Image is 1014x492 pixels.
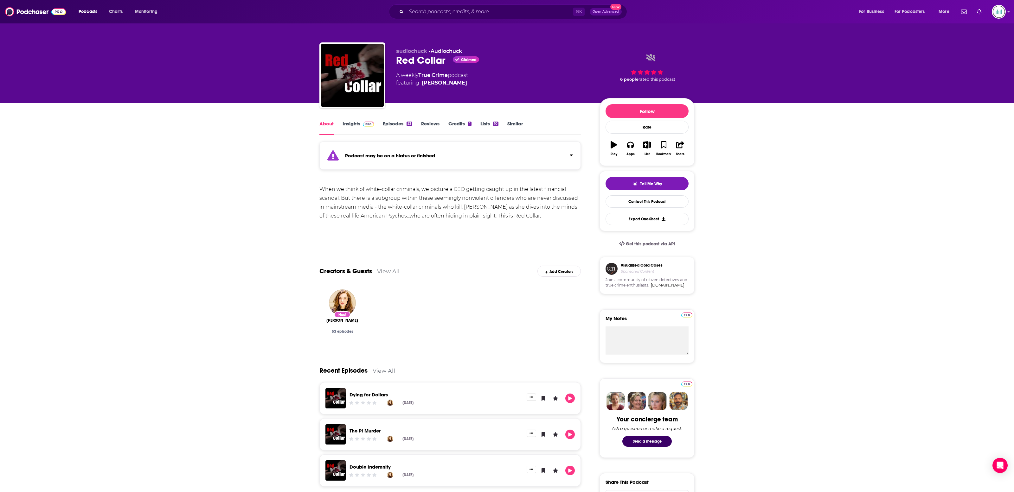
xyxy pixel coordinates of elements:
a: Similar [507,121,523,135]
a: Recent Episodes [319,367,368,375]
div: Bookmark [656,152,671,156]
img: Jon Profile [669,392,688,410]
img: Podchaser Pro [363,122,374,127]
button: Show More Button [527,394,536,401]
span: Get this podcast via API [626,241,675,247]
button: open menu [934,7,957,17]
span: featuring [396,79,468,87]
h4: Sponsored Content [621,269,663,274]
img: coldCase.18b32719.png [606,263,618,275]
label: My Notes [606,315,689,326]
button: open menu [131,7,166,17]
div: Share [676,152,684,156]
button: Bookmark Episode [539,394,548,403]
a: Credits1 [448,121,471,135]
div: A weekly podcast [396,72,468,87]
span: ⌘ K [573,8,585,16]
button: tell me why sparkleTell Me Why [606,177,689,190]
button: Bookmark [655,137,672,160]
img: Podchaser Pro [681,382,692,387]
a: Dying for Dollars [325,388,346,408]
img: tell me why sparkle [632,181,638,186]
a: True Crime [418,72,448,78]
a: View All [373,367,395,374]
img: Catherine Townsend [387,472,393,478]
h3: Share This Podcast [606,479,649,485]
a: Dying for Dollars [350,392,388,398]
button: Open AdvancedNew [590,8,622,16]
img: Barbara Profile [627,392,646,410]
div: Community Rating: 0 out of 5 [349,437,377,441]
button: Follow [606,104,689,118]
a: Contact This Podcast [606,195,689,208]
a: Visualized Cold CasesSponsored ContentJoin a community of citizen detectives and true crime enthu... [600,257,695,309]
span: audiochuck [396,48,427,54]
div: [DATE] [402,437,414,441]
a: Pro website [681,312,692,318]
span: New [610,4,622,10]
span: Join a community of citizen detectives and true crime enthusiasts. [606,277,689,288]
img: The PI Murder [325,424,346,445]
button: Share [672,137,689,160]
a: [DOMAIN_NAME] [651,283,684,287]
button: open menu [74,7,106,17]
button: Leave a Rating [551,430,560,439]
button: Play [606,137,622,160]
a: Show notifications dropdown [959,6,969,17]
div: 53 [407,122,412,126]
img: Double Indemnity [325,460,346,481]
span: Charts [109,7,123,16]
button: Show More Button [527,430,536,437]
span: Podcasts [79,7,97,16]
input: Search podcasts, credits, & more... [406,7,573,17]
span: Open Advanced [593,10,619,13]
span: • [429,48,462,54]
button: Export One-Sheet [606,213,689,225]
button: Leave a Rating [551,466,560,475]
span: For Podcasters [895,7,925,16]
button: Show profile menu [992,5,1006,19]
a: Episodes53 [383,121,412,135]
span: 6 people [620,77,639,82]
h3: Visualized Cold Cases [621,263,663,268]
div: Ask a question or make a request. [612,426,682,431]
img: Podchaser Pro [681,312,692,318]
a: Get this podcast via API [614,236,680,252]
div: 6 peoplerated this podcast [600,48,695,87]
img: Sydney Profile [606,392,625,410]
div: [DATE] [402,401,414,405]
span: Tell Me Why [640,181,662,186]
img: Red Collar [321,44,384,107]
button: Play [565,394,575,403]
button: open menu [855,7,892,17]
img: Podchaser - Follow, Share and Rate Podcasts [5,6,66,18]
section: Click to expand status details [319,145,581,170]
div: Play [611,152,617,156]
img: Catherine Townsend [387,436,393,442]
div: When we think of white-collar criminals, we picture a CEO getting caught up in the latest financi... [319,185,581,220]
button: Play [565,430,575,439]
button: open menu [890,7,934,17]
a: Catherine Townsend [387,400,393,406]
div: Search podcasts, credits, & more... [395,4,633,19]
img: Catherine Townsend [329,289,356,316]
a: Pro website [681,381,692,387]
button: Send a message [622,436,672,447]
img: User Profile [992,5,1006,19]
a: Double Indemnity [350,464,391,470]
div: 1 [468,122,471,126]
div: Add Creators [537,266,581,277]
span: rated this podcast [639,77,675,82]
span: Claimed [461,58,477,61]
span: More [939,7,949,16]
a: Catherine Townsend [422,79,467,87]
div: 10 [493,122,498,126]
div: Your concierge team [617,415,678,423]
button: Play [565,466,575,475]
